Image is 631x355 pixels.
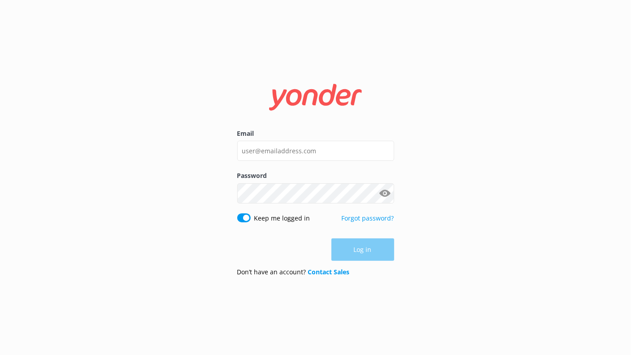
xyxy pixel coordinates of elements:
[237,141,394,161] input: user@emailaddress.com
[237,129,394,139] label: Email
[254,213,310,223] label: Keep me logged in
[237,267,350,277] p: Don’t have an account?
[237,171,394,181] label: Password
[342,214,394,222] a: Forgot password?
[376,184,394,202] button: Show password
[308,268,350,276] a: Contact Sales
